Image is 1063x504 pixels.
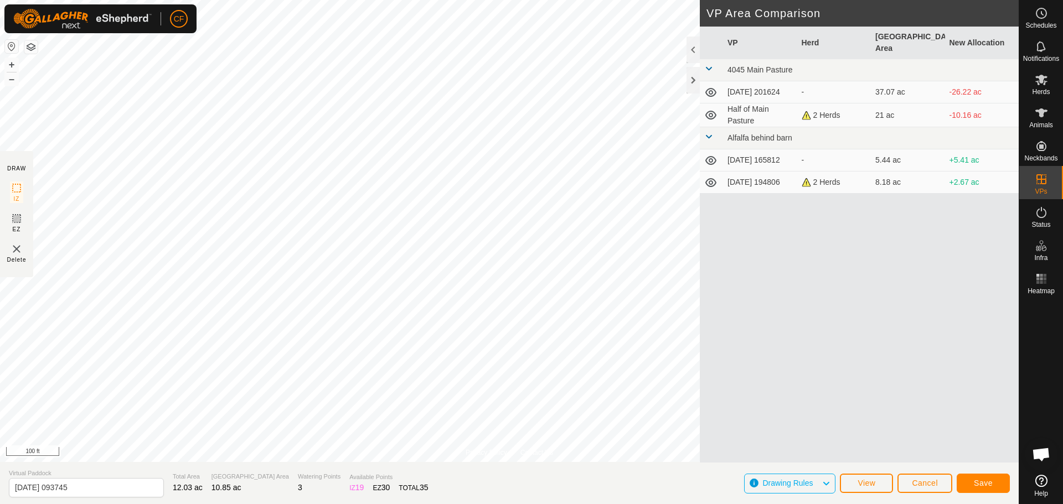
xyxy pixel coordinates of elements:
[802,154,867,166] div: -
[871,172,945,194] td: 8.18 ac
[5,58,18,71] button: +
[399,482,428,493] div: TOTAL
[871,81,945,103] td: 37.07 ac
[1028,288,1055,294] span: Heatmap
[298,472,340,481] span: Watering Points
[5,40,18,53] button: Reset Map
[7,256,27,264] span: Delete
[349,482,364,493] div: IZ
[945,27,1019,59] th: New Allocation
[897,474,952,493] button: Cancel
[912,479,938,487] span: Cancel
[24,40,38,54] button: Map Layers
[945,103,1019,127] td: -10.16 ac
[871,149,945,172] td: 5.44 ac
[723,81,797,103] td: [DATE] 201624
[1025,22,1056,29] span: Schedules
[173,472,203,481] span: Total Area
[797,27,871,59] th: Herd
[1019,470,1063,501] a: Help
[1032,89,1050,95] span: Herds
[520,448,553,458] a: Contact Us
[706,7,1019,20] h2: VP Area Comparison
[5,72,18,86] button: –
[1024,155,1057,162] span: Neckbands
[211,483,241,492] span: 10.85 ac
[945,149,1019,172] td: +5.41 ac
[174,13,184,25] span: CF
[802,110,867,121] div: 2 Herds
[974,479,993,487] span: Save
[7,164,26,173] div: DRAW
[723,149,797,172] td: [DATE] 165812
[802,176,867,188] div: 2 Herds
[349,472,428,482] span: Available Points
[840,474,893,493] button: View
[945,172,1019,194] td: +2.67 ac
[762,479,813,487] span: Drawing Rules
[10,242,23,256] img: VP
[727,133,792,142] span: Alfalfa behind barn
[13,9,152,29] img: Gallagher Logo
[945,81,1019,103] td: -26.22 ac
[9,469,164,478] span: Virtual Paddock
[355,483,364,492] span: 19
[871,103,945,127] td: 21 ac
[1025,438,1058,471] div: Open chat
[381,483,390,492] span: 30
[1023,55,1059,62] span: Notifications
[1034,490,1048,497] span: Help
[1029,122,1053,128] span: Animals
[466,448,507,458] a: Privacy Policy
[858,479,875,487] span: View
[14,195,20,203] span: IZ
[871,27,945,59] th: [GEOGRAPHIC_DATA] Area
[298,483,302,492] span: 3
[1031,221,1050,228] span: Status
[723,103,797,127] td: Half of Main Pasture
[957,474,1010,493] button: Save
[173,483,203,492] span: 12.03 ac
[1035,188,1047,195] span: VPs
[373,482,390,493] div: EZ
[420,483,429,492] span: 35
[727,65,793,74] span: 4045 Main Pasture
[723,27,797,59] th: VP
[211,472,289,481] span: [GEOGRAPHIC_DATA] Area
[1034,254,1047,261] span: Infra
[802,86,867,98] div: -
[723,172,797,194] td: [DATE] 194806
[13,225,21,233] span: EZ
